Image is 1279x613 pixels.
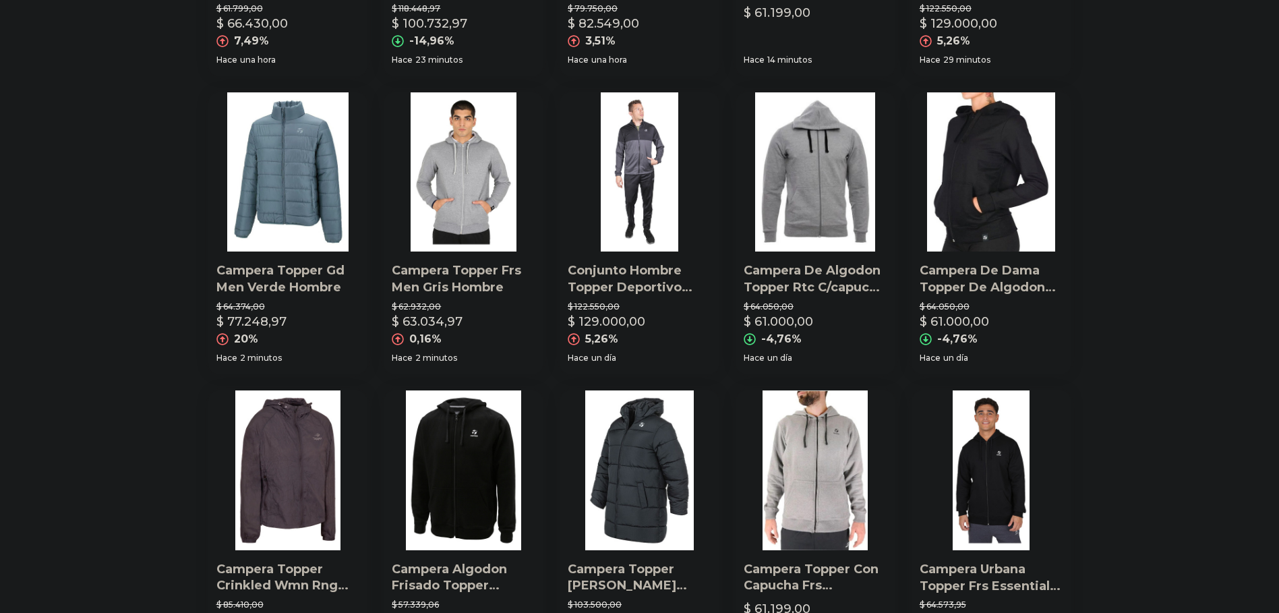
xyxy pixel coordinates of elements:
p: $ 63.034,97 [392,312,463,331]
span: una hora [240,55,276,65]
a: Campera Topper Gd Men Verde HombreCampera Topper Gd Men Verde Hombre$ 64.374,00$ 77.248,9720%Hace... [208,92,368,374]
span: Hace [920,353,941,363]
p: $ 100.732,97 [392,14,467,33]
span: Hace [744,55,765,65]
span: Hace [568,353,589,363]
img: Campera Topper Frs Men Gris Hombre [384,92,543,252]
span: 23 minutos [415,55,463,65]
p: $ 61.000,00 [744,312,813,331]
span: un día [767,353,792,363]
img: Conjunto Hombre Topper Deportivo Campera Pantalon [560,92,719,252]
p: Campera Algodon Frisado Topper C/capuca [392,561,535,595]
img: Campera Topper Crinkled Wmn Rng Deportiva Liviana Asfl70 [208,390,368,550]
a: Campera De Algodon Topper Rtc C/capucha Boedo DeportesCampera De Algodon Topper Rtc C/capucha Boe... [736,92,895,374]
p: Campera Topper Gd Men Verde Hombre [216,262,360,296]
p: Campera Urbana Topper Frs Essentials Hombre En Negro | Dexte [920,561,1063,595]
p: $ 62.932,00 [392,301,535,312]
p: $ 66.430,00 [216,14,288,33]
p: 5,26% [937,33,970,49]
span: una hora [591,55,627,65]
p: $ 64.050,00 [744,301,887,312]
img: Campera De Dama Topper De Algodon Sin Frisa Boedo Deportes [912,92,1071,252]
p: $ 129.000,00 [920,14,997,33]
p: Campera Topper [PERSON_NAME] Long Wmn Ii Invierno Asfl70 [568,561,711,595]
a: Campera De Dama Topper De Algodon Sin Frisa Boedo DeportesCampera De Dama Topper De Algodon Sin F... [912,92,1071,374]
img: Campera Algodon Frisado Topper C/capuca [384,390,543,550]
span: Hace [216,353,237,363]
p: $ 82.549,00 [568,14,639,33]
span: un día [943,353,968,363]
a: Campera Topper Frs Men Gris HombreCampera Topper Frs Men Gris Hombre$ 62.932,00$ 63.034,970,16%Ha... [384,92,543,374]
p: 7,49% [234,33,269,49]
a: Conjunto Hombre Topper Deportivo Campera PantalonConjunto Hombre Topper Deportivo Campera Pantalo... [560,92,719,374]
p: $ 122.550,00 [920,3,1063,14]
span: Hace [216,55,237,65]
p: 20% [234,331,258,347]
img: Campera Topper Bs Puffer Long Wmn Ii Invierno Asfl70 [560,390,719,550]
p: Campera De Dama Topper De Algodon Sin Frisa Boedo Deportes [920,262,1063,296]
p: $ 79.750,00 [568,3,711,14]
span: Hace [392,55,413,65]
p: -4,76% [937,331,978,347]
span: Hace [744,353,765,363]
p: $ 103.500,00 [568,600,711,610]
p: Conjunto Hombre Topper Deportivo Campera Pantalon [568,262,711,296]
p: $ 61.199,00 [744,3,810,22]
p: 5,26% [585,331,618,347]
p: $ 77.248,97 [216,312,287,331]
p: $ 61.799,00 [216,3,360,14]
p: Campera Topper Con Capucha Frs Essentials Hombre 166282 [744,561,887,595]
p: $ 57.339,06 [392,600,535,610]
span: 2 minutos [415,353,457,363]
p: $ 61.000,00 [920,312,989,331]
p: $ 64.573,95 [920,600,1063,610]
span: 2 minutos [240,353,282,363]
p: $ 129.000,00 [568,312,645,331]
img: Campera Topper Gd Men Verde Hombre [208,92,368,252]
p: Campera Topper Frs Men Gris Hombre [392,262,535,296]
img: Campera Urbana Topper Frs Essentials Hombre En Negro | Dexte [912,390,1071,550]
p: $ 118.448,97 [392,3,535,14]
p: Campera Topper Crinkled Wmn Rng Deportiva Liviana Asfl70 [216,561,360,595]
span: Hace [920,55,941,65]
p: $ 122.550,00 [568,301,711,312]
p: 3,51% [585,33,616,49]
span: un día [591,353,616,363]
p: $ 85.410,00 [216,600,360,610]
span: Hace [568,55,589,65]
img: Campera De Algodon Topper Rtc C/capucha Boedo Deportes [736,92,895,252]
p: 0,16% [409,331,442,347]
span: Hace [392,353,413,363]
p: $ 64.374,00 [216,301,360,312]
p: Campera De Algodon Topper Rtc C/capucha Boedo Deportes [744,262,887,296]
p: -4,76% [761,331,802,347]
span: 14 minutos [767,55,812,65]
p: -14,96% [409,33,454,49]
p: $ 64.050,00 [920,301,1063,312]
span: 29 minutos [943,55,990,65]
img: Campera Topper Con Capucha Frs Essentials Hombre 166282 [736,390,895,550]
